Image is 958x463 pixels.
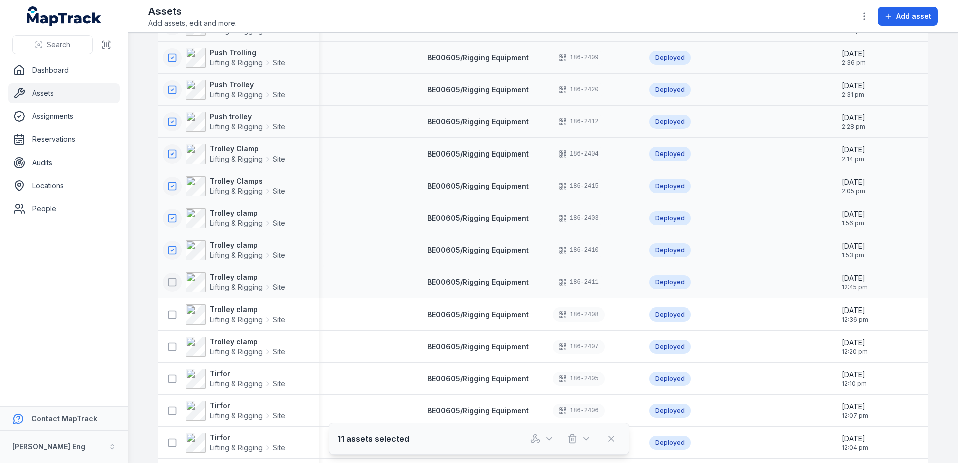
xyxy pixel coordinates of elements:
[649,307,691,322] div: Deployed
[649,115,691,129] div: Deployed
[210,80,285,90] strong: Push Trolley
[8,129,120,149] a: Reservations
[427,214,529,222] span: BE00605/Rigging Equipment
[842,177,865,187] span: [DATE]
[12,35,93,54] button: Search
[148,4,237,18] h2: Assets
[427,342,529,351] span: BE00605/Rigging Equipment
[186,208,285,228] a: Trolley clampLifting & RiggingSite
[210,315,263,325] span: Lifting & Rigging
[186,337,285,357] a: Trolley clampLifting & RiggingSite
[8,176,120,196] a: Locations
[649,436,691,450] div: Deployed
[186,112,285,132] a: Push trolleyLifting & RiggingSite
[427,277,529,287] a: BE00605/Rigging Equipment
[8,83,120,103] a: Assets
[12,442,85,451] strong: [PERSON_NAME] Eng
[842,123,865,131] span: 2:28 pm
[553,404,605,418] div: 186-2406
[210,379,263,389] span: Lifting & Rigging
[842,219,865,227] span: 1:56 pm
[427,374,529,384] a: BE00605/Rigging Equipment
[842,402,868,420] time: 19/08/2025, 12:07:41 pm
[842,81,865,99] time: 19/08/2025, 2:31:51 pm
[649,275,691,289] div: Deployed
[273,154,285,164] span: Site
[210,90,263,100] span: Lifting & Rigging
[273,58,285,68] span: Site
[553,83,605,97] div: 186-2420
[210,272,285,282] strong: Trolley clamp
[842,444,868,452] span: 12:04 pm
[842,113,865,123] span: [DATE]
[427,310,529,319] span: BE00605/Rigging Equipment
[842,338,868,356] time: 19/08/2025, 12:20:11 pm
[842,49,866,67] time: 19/08/2025, 2:36:59 pm
[186,240,285,260] a: Trolley clampLifting & RiggingSite
[210,208,285,218] strong: Trolley clamp
[553,307,605,322] div: 186-2408
[186,48,285,68] a: Push TrollingLifting & RiggingSite
[427,342,529,352] a: BE00605/Rigging Equipment
[186,144,285,164] a: Trolley ClampLifting & RiggingSite
[273,218,285,228] span: Site
[427,245,529,255] a: BE00605/Rigging Equipment
[842,251,865,259] span: 1:53 pm
[8,106,120,126] a: Assignments
[553,372,605,386] div: 186-2405
[842,155,865,163] span: 2:14 pm
[649,51,691,65] div: Deployed
[553,340,605,354] div: 186-2407
[553,115,605,129] div: 186-2412
[842,412,868,420] span: 12:07 pm
[842,380,867,388] span: 12:10 pm
[427,85,529,94] span: BE00605/Rigging Equipment
[842,91,865,99] span: 2:31 pm
[186,401,285,421] a: TirforLifting & RiggingSite
[553,211,605,225] div: 186-2403
[186,433,285,453] a: TirforLifting & RiggingSite
[427,117,529,127] a: BE00605/Rigging Equipment
[8,60,120,80] a: Dashboard
[842,305,868,324] time: 19/08/2025, 12:36:58 pm
[148,18,237,28] span: Add assets, edit and more.
[186,272,285,292] a: Trolley clampLifting & RiggingSite
[210,122,263,132] span: Lifting & Rigging
[842,273,868,291] time: 19/08/2025, 12:45:40 pm
[273,347,285,357] span: Site
[210,186,263,196] span: Lifting & Rigging
[273,186,285,196] span: Site
[842,241,865,251] span: [DATE]
[649,211,691,225] div: Deployed
[427,406,529,416] a: BE00605/Rigging Equipment
[842,177,865,195] time: 19/08/2025, 2:05:32 pm
[427,374,529,383] span: BE00605/Rigging Equipment
[273,379,285,389] span: Site
[427,53,529,62] span: BE00605/Rigging Equipment
[273,443,285,453] span: Site
[896,11,931,21] span: Add asset
[210,58,263,68] span: Lifting & Rigging
[842,145,865,155] span: [DATE]
[427,149,529,159] a: BE00605/Rigging Equipment
[273,90,285,100] span: Site
[186,369,285,389] a: TirforLifting & RiggingSite
[649,147,691,161] div: Deployed
[649,404,691,418] div: Deployed
[427,278,529,286] span: BE00605/Rigging Equipment
[273,282,285,292] span: Site
[842,241,865,259] time: 19/08/2025, 1:53:26 pm
[273,411,285,421] span: Site
[842,402,868,412] span: [DATE]
[842,283,868,291] span: 12:45 pm
[210,112,285,122] strong: Push trolley
[337,433,409,445] strong: 11 assets selected
[842,209,865,219] span: [DATE]
[186,176,285,196] a: Trolley ClampsLifting & RiggingSite
[8,199,120,219] a: People
[878,7,938,26] button: Add asset
[842,187,865,195] span: 2:05 pm
[210,48,285,58] strong: Push Trolling
[186,304,285,325] a: Trolley clampLifting & RiggingSite
[649,340,691,354] div: Deployed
